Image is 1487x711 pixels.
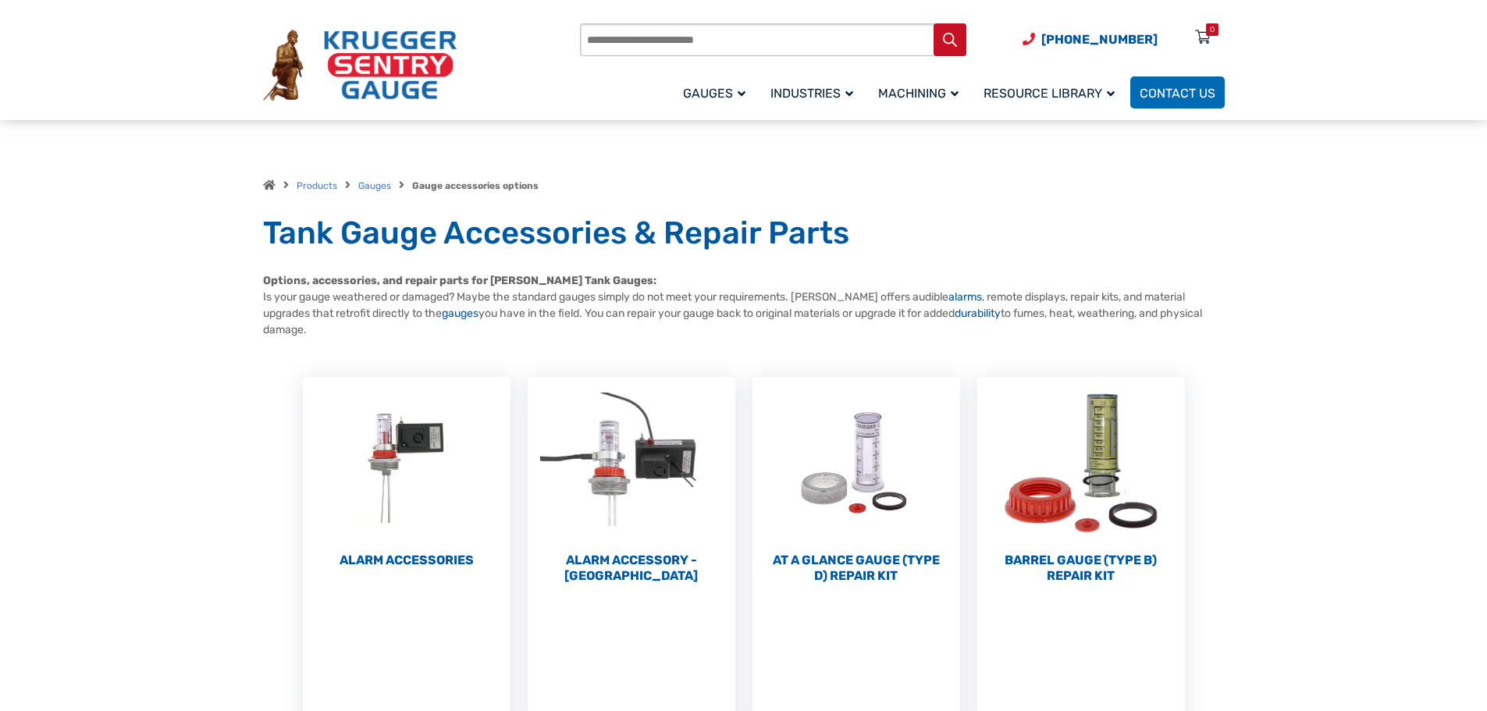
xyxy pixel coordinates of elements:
a: Visit product category Alarm Accessories [303,377,510,568]
img: Barrel Gauge (Type B) Repair Kit [977,377,1185,549]
h2: At a Glance Gauge (Type D) Repair Kit [752,553,960,584]
a: durability [955,307,1001,320]
a: Industries [761,74,869,111]
h2: Alarm Accessories [303,553,510,568]
a: Products [297,180,337,191]
a: gauges [442,307,478,320]
a: Contact Us [1130,76,1225,108]
span: Machining [878,86,959,101]
span: Contact Us [1140,86,1215,101]
a: Visit product category At a Glance Gauge (Type D) Repair Kit [752,377,960,584]
a: Machining [869,74,974,111]
h2: Alarm Accessory - [GEOGRAPHIC_DATA] [528,553,735,584]
img: Krueger Sentry Gauge [263,30,457,101]
img: At a Glance Gauge (Type D) Repair Kit [752,377,960,549]
span: Industries [770,86,853,101]
strong: Gauge accessories options [412,180,539,191]
a: Visit product category Barrel Gauge (Type B) Repair Kit [977,377,1185,584]
a: Gauges [358,180,391,191]
h1: Tank Gauge Accessories & Repair Parts [263,214,1225,253]
div: 0 [1210,23,1215,36]
a: Visit product category Alarm Accessory - DC [528,377,735,584]
a: Gauges [674,74,761,111]
img: Alarm Accessory - DC [528,377,735,549]
a: Resource Library [974,74,1130,111]
span: Gauges [683,86,745,101]
span: [PHONE_NUMBER] [1041,32,1158,47]
strong: Options, accessories, and repair parts for [PERSON_NAME] Tank Gauges: [263,274,656,287]
a: Phone Number (920) 434-8860 [1023,30,1158,49]
h2: Barrel Gauge (Type B) Repair Kit [977,553,1185,584]
p: Is your gauge weathered or damaged? Maybe the standard gauges simply do not meet your requirement... [263,272,1225,338]
img: Alarm Accessories [303,377,510,549]
a: alarms [948,290,982,304]
span: Resource Library [984,86,1115,101]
